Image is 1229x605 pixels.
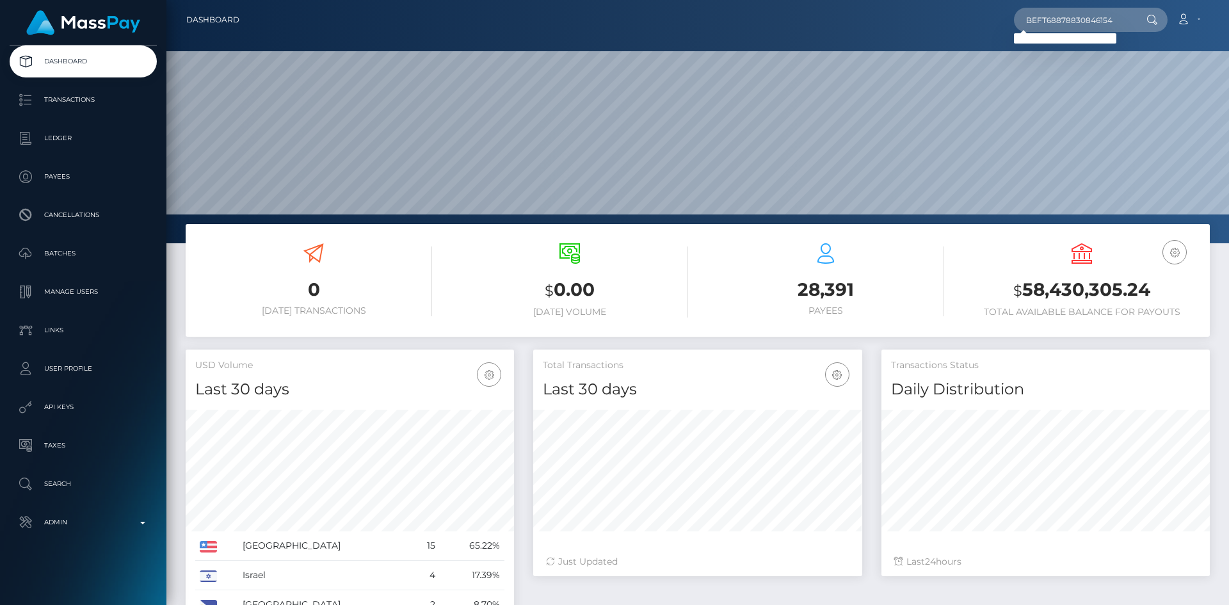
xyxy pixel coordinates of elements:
[195,277,432,302] h3: 0
[15,52,152,71] p: Dashboard
[451,277,688,303] h3: 0.00
[440,561,504,590] td: 17.39%
[200,541,217,553] img: US.png
[1014,8,1134,32] input: Search...
[412,531,440,561] td: 15
[10,45,157,77] a: Dashboard
[10,314,157,346] a: Links
[200,570,217,582] img: IL.png
[10,430,157,462] a: Taxes
[15,436,152,455] p: Taxes
[10,199,157,231] a: Cancellations
[15,90,152,109] p: Transactions
[15,129,152,148] p: Ledger
[451,307,688,318] h6: [DATE] Volume
[195,378,504,401] h4: Last 30 days
[238,561,412,590] td: Israel
[26,10,140,35] img: MassPay Logo
[894,555,1197,569] div: Last hours
[891,359,1200,372] h5: Transactions Status
[545,282,554,300] small: $
[963,277,1200,303] h3: 58,430,305.24
[546,555,849,569] div: Just Updated
[10,506,157,538] a: Admin
[963,307,1200,318] h6: Total Available Balance for Payouts
[543,378,852,401] h4: Last 30 days
[543,359,852,372] h5: Total Transactions
[15,359,152,378] p: User Profile
[15,398,152,417] p: API Keys
[10,122,157,154] a: Ledger
[15,513,152,532] p: Admin
[707,277,944,302] h3: 28,391
[15,321,152,340] p: Links
[186,6,239,33] a: Dashboard
[15,282,152,302] p: Manage Users
[10,238,157,270] a: Batches
[238,531,412,561] td: [GEOGRAPHIC_DATA]
[195,305,432,316] h6: [DATE] Transactions
[925,556,936,567] span: 24
[891,378,1200,401] h4: Daily Distribution
[195,359,504,372] h5: USD Volume
[15,244,152,263] p: Batches
[10,353,157,385] a: User Profile
[15,206,152,225] p: Cancellations
[412,561,440,590] td: 4
[10,276,157,308] a: Manage Users
[15,167,152,186] p: Payees
[440,531,504,561] td: 65.22%
[10,391,157,423] a: API Keys
[707,305,944,316] h6: Payees
[10,468,157,500] a: Search
[10,161,157,193] a: Payees
[10,84,157,116] a: Transactions
[1013,282,1022,300] small: $
[15,474,152,494] p: Search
